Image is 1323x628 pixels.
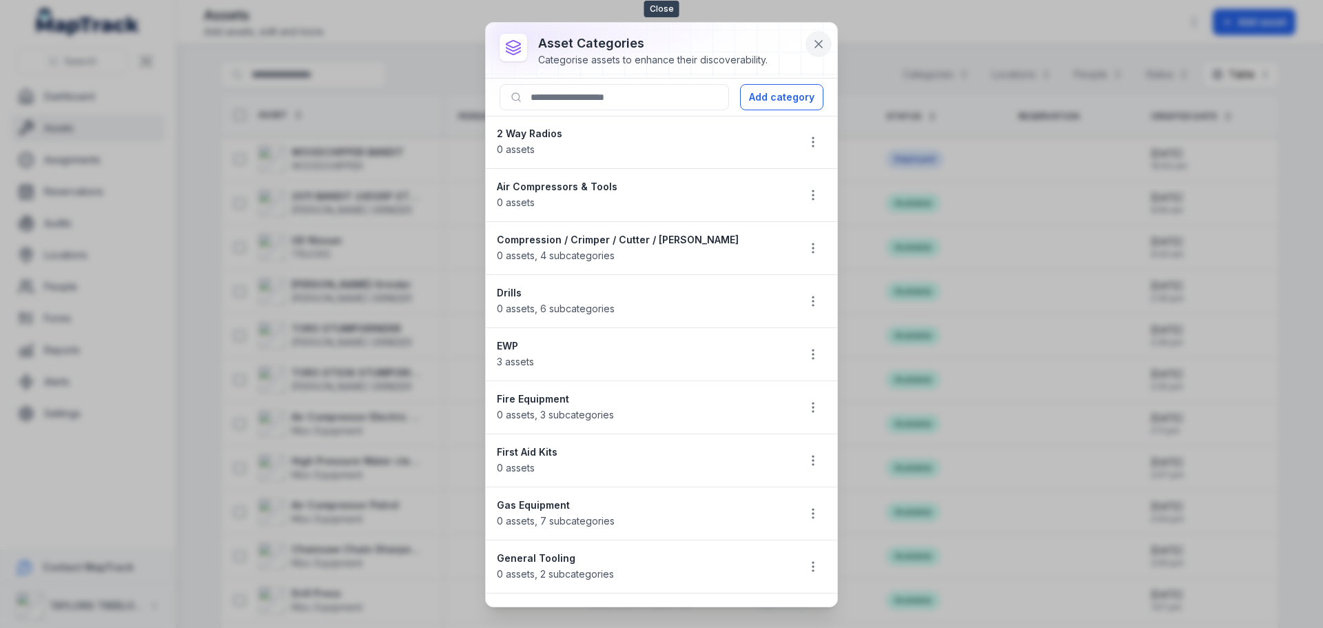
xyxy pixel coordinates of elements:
[497,233,786,247] strong: Compression / Crimper / Cutter / [PERSON_NAME]
[497,498,786,512] strong: Gas Equipment
[497,356,534,367] span: 3 assets
[497,196,535,208] span: 0 assets
[644,1,679,17] span: Close
[497,605,786,618] strong: Generators
[497,250,615,261] span: 0 assets , 4 subcategories
[497,392,786,406] strong: Fire Equipment
[497,339,786,353] strong: EWP
[740,84,823,110] button: Add category
[497,180,786,194] strong: Air Compressors & Tools
[497,127,786,141] strong: 2 Way Radios
[497,551,786,565] strong: General Tooling
[497,445,786,459] strong: First Aid Kits
[497,303,615,314] span: 0 assets , 6 subcategories
[497,286,786,300] strong: Drills
[497,568,614,580] span: 0 assets , 2 subcategories
[497,515,615,527] span: 0 assets , 7 subcategories
[497,409,614,421] span: 0 assets , 3 subcategories
[497,143,535,155] span: 0 assets
[538,53,768,67] div: Categorise assets to enhance their discoverability.
[497,462,535,474] span: 0 assets
[538,34,768,53] h3: asset categories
